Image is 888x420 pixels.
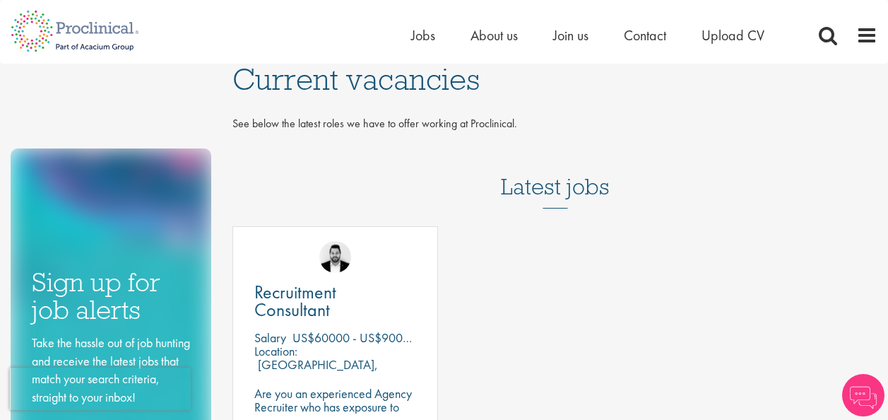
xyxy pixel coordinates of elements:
p: See below the latest roles we have to offer working at Proclinical. [232,116,877,132]
img: Chatbot [842,374,884,416]
p: [GEOGRAPHIC_DATA], [GEOGRAPHIC_DATA] [254,356,378,386]
a: Upload CV [701,26,764,45]
a: Recruitment Consultant [254,284,416,319]
iframe: reCAPTCHA [10,368,191,410]
img: Ross Wilkings [319,241,351,273]
span: Location: [254,343,297,359]
h3: Sign up for job alerts [32,269,190,323]
span: Recruitment Consultant [254,280,336,322]
a: Contact [624,26,666,45]
a: Jobs [411,26,435,45]
h3: Latest jobs [501,139,610,209]
a: Join us [553,26,588,45]
span: Salary [254,329,286,346]
p: US$60000 - US$90000 per annum [292,329,470,346]
span: Current vacancies [232,60,480,98]
a: About us [470,26,518,45]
